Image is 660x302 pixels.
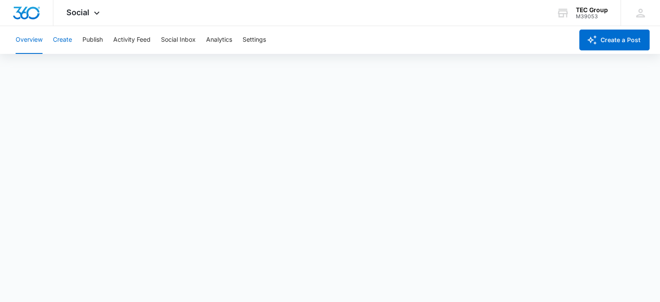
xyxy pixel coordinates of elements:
button: Overview [16,26,43,54]
button: Activity Feed [113,26,151,54]
button: Settings [243,26,266,54]
button: Publish [82,26,103,54]
button: Social Inbox [161,26,196,54]
span: Social [66,8,89,17]
button: Create a Post [579,30,650,50]
button: Analytics [206,26,232,54]
div: account name [576,7,608,13]
div: account id [576,13,608,20]
button: Create [53,26,72,54]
